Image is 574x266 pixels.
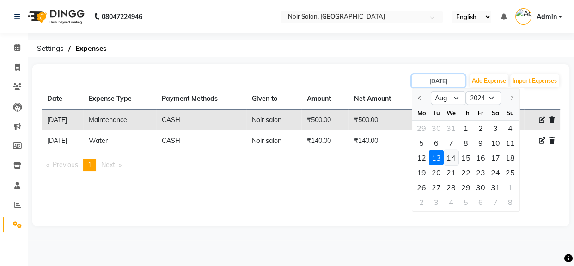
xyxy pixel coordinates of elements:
div: Thursday, August 1, 2024 [458,121,473,136]
td: ₹140.00 [348,130,413,151]
div: 16 [473,150,488,165]
div: Fr [473,105,488,120]
button: Next month [508,91,516,105]
td: ₹140.00 [301,130,348,151]
div: Sunday, August 11, 2024 [503,136,518,150]
div: Monday, August 12, 2024 [414,150,429,165]
span: 1 [88,161,92,169]
div: Thursday, August 22, 2024 [458,165,473,180]
div: 21 [444,165,458,180]
div: 19 [414,165,429,180]
div: 12 [414,150,429,165]
img: logo [24,4,87,30]
span: Settings [32,40,68,57]
div: 29 [414,121,429,136]
nav: Pagination [42,159,560,171]
div: 22 [458,165,473,180]
div: Tuesday, August 6, 2024 [429,136,444,150]
td: [DATE] [42,110,83,131]
div: 3 [429,195,444,210]
div: 24 [488,165,503,180]
div: Friday, August 9, 2024 [473,136,488,150]
div: 30 [429,121,444,136]
div: 4 [444,195,458,210]
div: 28 [444,180,458,195]
button: Previous month [416,91,424,105]
div: 31 [488,180,503,195]
div: Sunday, September 1, 2024 [503,180,518,195]
div: 20 [429,165,444,180]
div: Thursday, September 5, 2024 [458,195,473,210]
div: Wednesday, August 21, 2024 [444,165,458,180]
div: Tuesday, September 3, 2024 [429,195,444,210]
td: Maintenance [83,110,156,131]
div: Saturday, August 31, 2024 [488,180,503,195]
button: Add Expense [470,74,508,87]
div: Su [503,105,518,120]
div: Friday, August 2, 2024 [473,121,488,136]
th: Given to [246,88,301,110]
div: 1 [503,180,518,195]
div: 2 [414,195,429,210]
div: Sunday, August 18, 2024 [503,150,518,165]
th: Amount [301,88,348,110]
td: ₹500.00 [301,110,348,131]
select: Select year [466,91,501,105]
div: 9 [473,136,488,150]
div: Friday, August 30, 2024 [473,180,488,195]
div: Friday, August 16, 2024 [473,150,488,165]
td: ₹500.00 [348,110,413,131]
div: Friday, September 6, 2024 [473,195,488,210]
div: 13 [429,150,444,165]
div: 5 [458,195,473,210]
div: 18 [503,150,518,165]
div: Saturday, September 7, 2024 [488,195,503,210]
div: 15 [458,150,473,165]
div: Thursday, August 15, 2024 [458,150,473,165]
div: 6 [429,136,444,150]
div: 11 [503,136,518,150]
div: 31 [444,121,458,136]
div: Saturday, August 17, 2024 [488,150,503,165]
div: Saturday, August 24, 2024 [488,165,503,180]
div: Tu [429,105,444,120]
div: 2 [473,121,488,136]
div: Sunday, September 8, 2024 [503,195,518,210]
div: Sunday, August 4, 2024 [503,121,518,136]
div: 1 [458,121,473,136]
div: Sunday, August 25, 2024 [503,165,518,180]
div: Friday, August 23, 2024 [473,165,488,180]
div: Wednesday, August 7, 2024 [444,136,458,150]
b: 08047224946 [102,4,142,30]
div: Monday, August 19, 2024 [414,165,429,180]
div: 17 [488,150,503,165]
span: Next [101,161,115,169]
td: Water [83,130,156,151]
div: Monday, August 26, 2024 [414,180,429,195]
div: Tuesday, August 13, 2024 [429,150,444,165]
input: PLACEHOLDER.DATE [412,74,465,87]
div: Wednesday, August 14, 2024 [444,150,458,165]
div: Tuesday, August 27, 2024 [429,180,444,195]
div: Thursday, August 29, 2024 [458,180,473,195]
div: Mo [414,105,429,120]
button: Import Expenses [510,74,559,87]
span: Admin [536,12,556,22]
th: Date [42,88,83,110]
div: 27 [429,180,444,195]
div: We [444,105,458,120]
div: 6 [473,195,488,210]
div: 8 [503,195,518,210]
div: 30 [473,180,488,195]
span: Expenses [71,40,111,57]
div: 4 [503,121,518,136]
div: Thursday, August 8, 2024 [458,136,473,150]
div: Sa [488,105,503,120]
div: Wednesday, July 31, 2024 [444,121,458,136]
select: Select month [431,91,466,105]
td: CASH [156,130,246,151]
div: Monday, August 5, 2024 [414,136,429,150]
div: 29 [458,180,473,195]
div: 7 [488,195,503,210]
div: Tuesday, August 20, 2024 [429,165,444,180]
